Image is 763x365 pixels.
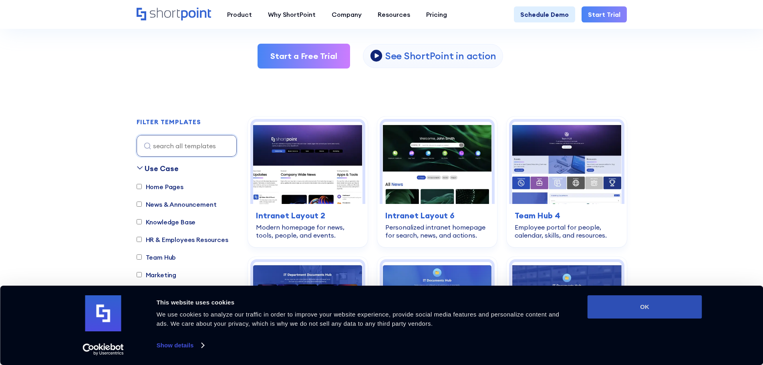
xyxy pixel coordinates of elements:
[253,122,362,204] img: Intranet Layout 2 – SharePoint Homepage Design: Modern homepage for news, tools, people, and events.
[145,163,179,174] div: Use Case
[157,339,204,351] a: Show details
[256,223,360,239] div: Modern homepage for news, tools, people, and events.
[137,200,217,209] label: News & Announcement
[385,210,489,222] h3: Intranet Layout 6
[137,8,211,21] a: Home
[219,6,260,22] a: Product
[370,6,418,22] a: Resources
[248,117,368,247] a: Intranet Layout 2 – SharePoint Homepage Design: Modern homepage for news, tools, people, and even...
[515,223,618,239] div: Employee portal for people, calendar, skills, and resources.
[385,50,496,62] p: See ShortPoint in action
[137,119,201,125] div: FILTER TEMPLATES
[619,272,763,365] iframe: Chat Widget
[157,298,570,307] div: This website uses cookies
[137,135,237,157] input: search all templates
[515,210,618,222] h3: Team Hub 4
[332,10,362,19] div: Company
[157,311,560,327] span: We use cookies to analyze our traffic in order to improve your website experience, provide social...
[418,6,455,22] a: Pricing
[227,10,252,19] div: Product
[512,122,621,204] img: Team Hub 4 – SharePoint Employee Portal Template: Employee portal for people, calendar, skills, a...
[137,272,142,277] input: Marketing
[588,295,702,319] button: OK
[256,210,360,222] h3: Intranet Layout 2
[137,235,228,244] label: HR & Employees Resources
[253,262,362,344] img: Documents 1 – SharePoint Document Library Template: Faster document findability with search, filt...
[137,182,183,192] label: Home Pages
[137,184,142,189] input: Home Pages
[260,6,324,22] a: Why ShortPoint
[582,6,627,22] a: Start Trial
[426,10,447,19] div: Pricing
[137,270,177,280] label: Marketing
[137,254,142,260] input: Team Hub
[514,6,575,22] a: Schedule Demo
[377,117,497,247] a: Intranet Layout 6 – SharePoint Homepage Design: Personalized intranet homepage for search, news, ...
[137,219,142,224] input: Knowledge Base
[258,44,350,69] a: Start a Free Trial
[137,252,176,262] label: Team Hub
[363,44,503,68] a: open lightbox
[268,10,316,19] div: Why ShortPoint
[137,217,196,227] label: Knowledge Base
[512,262,621,344] img: Documents 3 – Document Management System Template: All-in-one system for documents, updates, and ...
[383,262,492,344] img: Documents 2 – Document Management Template: Central document hub with alerts, search, and actions.
[385,223,489,239] div: Personalized intranet homepage for search, news, and actions.
[378,10,410,19] div: Resources
[383,122,492,204] img: Intranet Layout 6 – SharePoint Homepage Design: Personalized intranet homepage for search, news, ...
[137,202,142,207] input: News & Announcement
[507,117,626,247] a: Team Hub 4 – SharePoint Employee Portal Template: Employee portal for people, calendar, skills, a...
[85,295,121,331] img: logo
[68,343,138,355] a: Usercentrics Cookiebot - opens in a new window
[137,237,142,242] input: HR & Employees Resources
[137,22,627,29] h2: Site, intranet, and page templates built for modern SharePoint Intranet.
[324,6,370,22] a: Company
